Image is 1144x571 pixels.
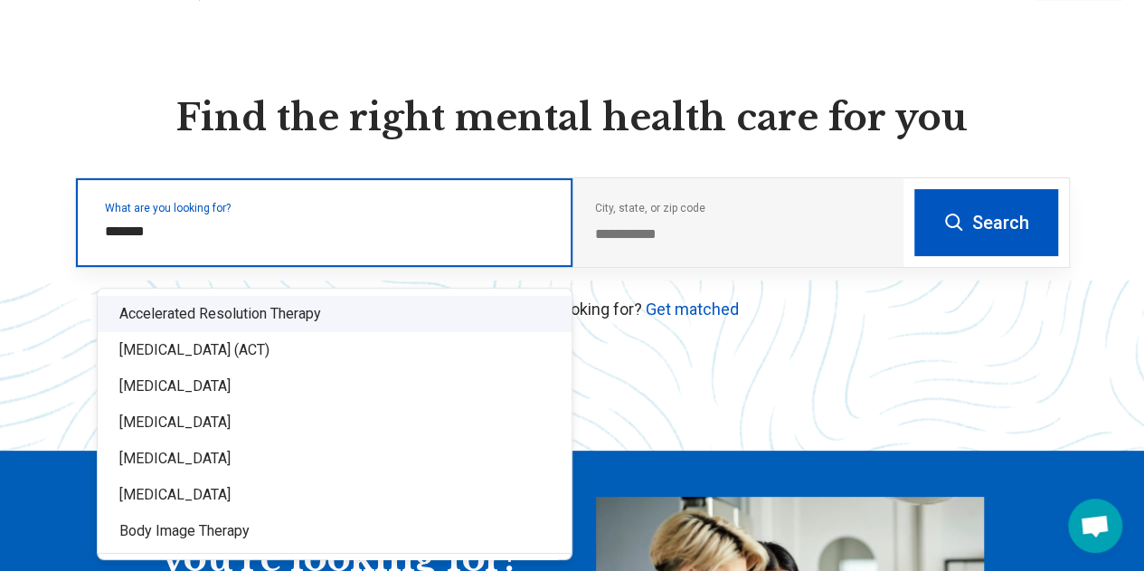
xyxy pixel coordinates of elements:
div: [MEDICAL_DATA] [98,477,572,513]
div: [MEDICAL_DATA] [98,368,572,404]
button: Search [914,189,1058,256]
div: [MEDICAL_DATA] [98,404,572,441]
a: Get matched [646,300,739,319]
div: Open chat [1068,499,1122,553]
p: Not sure what you’re looking for? [75,297,1070,321]
label: What are you looking for? [105,203,551,214]
div: [MEDICAL_DATA] (ACT) [98,332,572,368]
div: [MEDICAL_DATA] [98,441,572,477]
h1: Find the right mental health care for you [75,94,1070,141]
div: Accelerated Resolution Therapy [98,296,572,332]
div: Body Image Therapy [98,513,572,549]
